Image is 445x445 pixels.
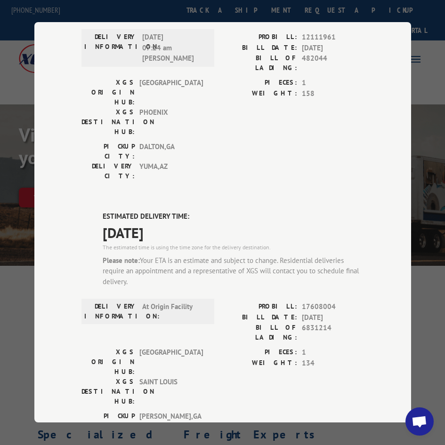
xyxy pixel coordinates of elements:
[84,302,138,321] label: DELIVERY INFORMATION:
[103,211,364,222] label: ESTIMATED DELIVERY TIME:
[81,142,135,161] label: PICKUP CITY:
[302,88,364,99] span: 158
[302,32,364,43] span: 12111961
[139,411,203,431] span: [PERSON_NAME] , GA
[302,78,364,88] span: 1
[103,243,364,252] div: The estimated time is using the time zone for the delivery destination.
[223,88,297,99] label: WEIGHT:
[223,302,297,312] label: PROBILL:
[405,407,434,436] div: Open chat
[142,302,206,321] span: At Origin Facility
[81,377,135,406] label: XGS DESTINATION HUB:
[223,43,297,54] label: BILL DATE:
[142,32,206,64] span: [DATE] 07:24 am [PERSON_NAME]
[223,358,297,369] label: WEIGHT:
[81,107,135,137] label: XGS DESTINATION HUB:
[223,32,297,43] label: PROBILL:
[81,347,135,377] label: XGS ORIGIN HUB:
[302,53,364,73] span: 482044
[139,78,203,107] span: [GEOGRAPHIC_DATA]
[302,312,364,323] span: [DATE]
[223,347,297,358] label: PIECES:
[223,78,297,88] label: PIECES:
[302,43,364,54] span: [DATE]
[81,78,135,107] label: XGS ORIGIN HUB:
[81,411,135,431] label: PICKUP CITY:
[103,255,364,287] div: Your ETA is an estimate and subject to change. Residential deliveries require an appointment and ...
[103,256,140,265] strong: Please note:
[103,222,364,243] span: [DATE]
[139,347,203,377] span: [GEOGRAPHIC_DATA]
[223,323,297,342] label: BILL OF LADING:
[302,347,364,358] span: 1
[302,302,364,312] span: 17608004
[302,358,364,369] span: 134
[139,107,203,137] span: PHOENIX
[223,312,297,323] label: BILL DATE:
[139,142,203,161] span: DALTON , GA
[81,161,135,181] label: DELIVERY CITY:
[302,323,364,342] span: 6831214
[139,161,203,181] span: YUMA , AZ
[139,377,203,406] span: SAINT LOUIS
[84,32,138,64] label: DELIVERY INFORMATION:
[223,53,297,73] label: BILL OF LADING:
